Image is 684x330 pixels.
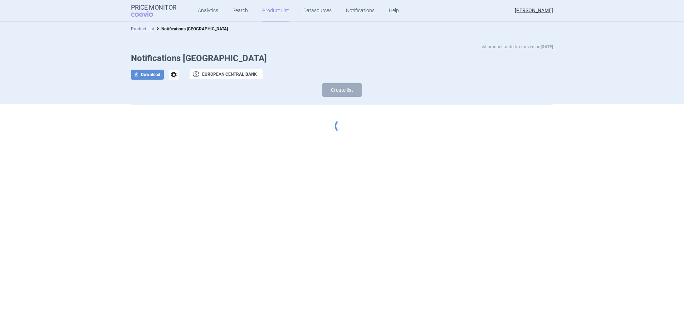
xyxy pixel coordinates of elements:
strong: Price Monitor [131,4,176,11]
p: Last product added/removed on [478,43,553,50]
li: Notifications Europe [154,25,228,32]
h1: Notifications [GEOGRAPHIC_DATA] [131,53,553,64]
li: Product List [131,25,154,32]
button: Create list [322,83,362,97]
button: Download [131,70,164,80]
button: European Central Bank [190,69,263,79]
a: Price MonitorCOGVIO [131,4,176,17]
span: COGVIO [131,11,163,17]
strong: [DATE] [541,44,553,49]
strong: Notifications [GEOGRAPHIC_DATA] [161,26,228,31]
a: Product List [131,26,154,31]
